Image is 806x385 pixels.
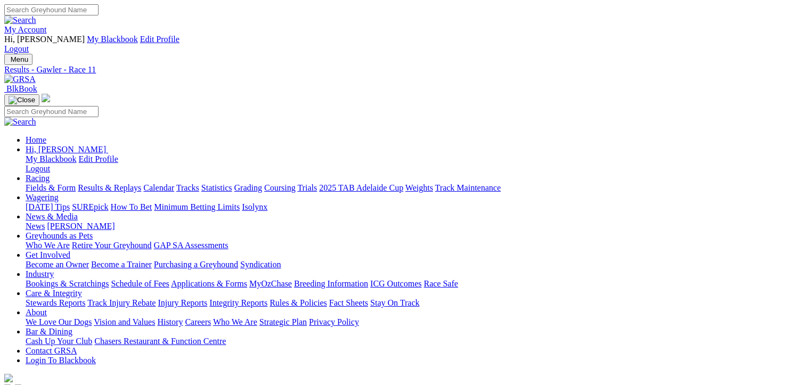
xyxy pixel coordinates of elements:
[309,317,359,326] a: Privacy Policy
[435,183,501,192] a: Track Maintenance
[26,337,802,346] div: Bar & Dining
[87,298,156,307] a: Track Injury Rebate
[26,279,802,289] div: Industry
[176,183,199,192] a: Tracks
[26,222,802,231] div: News & Media
[213,317,257,326] a: Who We Are
[4,117,36,127] img: Search
[26,269,54,278] a: Industry
[4,54,32,65] button: Toggle navigation
[47,222,115,231] a: [PERSON_NAME]
[4,4,99,15] input: Search
[26,241,70,250] a: Who We Are
[26,145,106,154] span: Hi, [PERSON_NAME]
[78,183,141,192] a: Results & Replays
[405,183,433,192] a: Weights
[26,279,109,288] a: Bookings & Scratchings
[26,164,50,173] a: Logout
[91,260,152,269] a: Become a Trainer
[154,260,238,269] a: Purchasing a Greyhound
[249,279,292,288] a: MyOzChase
[26,145,108,154] a: Hi, [PERSON_NAME]
[4,94,39,106] button: Toggle navigation
[4,35,802,54] div: My Account
[11,55,28,63] span: Menu
[319,183,403,192] a: 2025 TAB Adelaide Cup
[4,374,13,382] img: logo-grsa-white.png
[26,327,72,336] a: Bar & Dining
[26,298,802,308] div: Care & Integrity
[201,183,232,192] a: Statistics
[4,35,85,44] span: Hi, [PERSON_NAME]
[26,241,802,250] div: Greyhounds as Pets
[42,94,50,102] img: logo-grsa-white.png
[26,183,802,193] div: Racing
[154,241,229,250] a: GAP SA Assessments
[259,317,307,326] a: Strategic Plan
[26,222,45,231] a: News
[26,356,96,365] a: Login To Blackbook
[154,202,240,211] a: Minimum Betting Limits
[26,317,802,327] div: About
[4,44,29,53] a: Logout
[72,241,152,250] a: Retire Your Greyhound
[111,279,169,288] a: Schedule of Fees
[26,317,92,326] a: We Love Our Dogs
[270,298,327,307] a: Rules & Policies
[171,279,247,288] a: Applications & Forms
[111,202,152,211] a: How To Bet
[26,337,92,346] a: Cash Up Your Club
[26,231,93,240] a: Greyhounds as Pets
[234,183,262,192] a: Grading
[4,75,36,84] img: GRSA
[143,183,174,192] a: Calendar
[26,135,46,144] a: Home
[26,193,59,202] a: Wagering
[4,65,802,75] a: Results - Gawler - Race 11
[26,298,85,307] a: Stewards Reports
[79,154,118,163] a: Edit Profile
[9,96,35,104] img: Close
[157,317,183,326] a: History
[26,250,70,259] a: Get Involved
[26,212,78,221] a: News & Media
[26,154,77,163] a: My Blackbook
[370,279,421,288] a: ICG Outcomes
[4,15,36,25] img: Search
[6,84,37,93] span: BlkBook
[26,260,89,269] a: Become an Owner
[424,279,458,288] a: Race Safe
[87,35,138,44] a: My Blackbook
[4,25,47,34] a: My Account
[26,260,802,269] div: Get Involved
[26,346,77,355] a: Contact GRSA
[329,298,368,307] a: Fact Sheets
[94,317,155,326] a: Vision and Values
[140,35,180,44] a: Edit Profile
[4,106,99,117] input: Search
[26,202,70,211] a: [DATE] Tips
[185,317,211,326] a: Careers
[158,298,207,307] a: Injury Reports
[240,260,281,269] a: Syndication
[26,289,82,298] a: Care & Integrity
[242,202,267,211] a: Isolynx
[370,298,419,307] a: Stay On Track
[26,308,47,317] a: About
[26,202,802,212] div: Wagering
[72,202,108,211] a: SUREpick
[26,183,76,192] a: Fields & Form
[294,279,368,288] a: Breeding Information
[264,183,296,192] a: Coursing
[297,183,317,192] a: Trials
[209,298,267,307] a: Integrity Reports
[4,84,37,93] a: BlkBook
[94,337,226,346] a: Chasers Restaurant & Function Centre
[26,174,50,183] a: Racing
[26,154,802,174] div: Hi, [PERSON_NAME]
